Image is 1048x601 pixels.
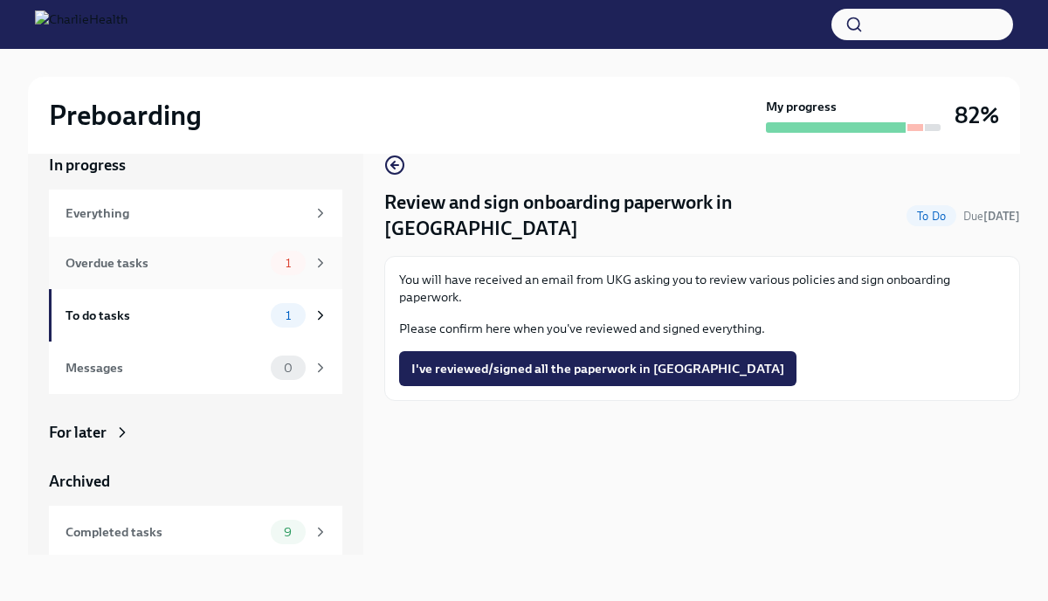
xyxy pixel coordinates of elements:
a: Completed tasks9 [49,506,342,558]
a: Overdue tasks1 [49,237,342,289]
strong: My progress [766,98,837,115]
a: Archived [49,471,342,492]
h3: 82% [955,100,999,131]
h4: Review and sign onboarding paperwork in [GEOGRAPHIC_DATA] [384,190,900,242]
span: 0 [273,362,303,375]
p: You will have received an email from UKG asking you to review various policies and sign onboardin... [399,271,1005,306]
span: 1 [275,257,301,270]
span: To Do [907,210,956,223]
strong: [DATE] [983,210,1020,223]
div: Messages [65,358,264,377]
div: Everything [65,204,306,223]
img: CharlieHealth [35,10,128,38]
a: Messages0 [49,342,342,394]
div: Overdue tasks [65,253,264,273]
div: Completed tasks [65,522,264,542]
div: For later [49,422,107,443]
div: To do tasks [65,306,264,325]
a: For later [49,422,342,443]
span: 1 [275,309,301,322]
a: In progress [49,155,342,176]
h2: Preboarding [49,98,202,133]
span: August 22nd, 2025 09:00 [963,208,1020,225]
a: Everything [49,190,342,237]
a: To do tasks1 [49,289,342,342]
span: 9 [273,526,302,539]
button: I've reviewed/signed all the paperwork in [GEOGRAPHIC_DATA] [399,351,796,386]
p: Please confirm here when you've reviewed and signed everything. [399,320,1005,337]
span: I've reviewed/signed all the paperwork in [GEOGRAPHIC_DATA] [411,360,784,377]
span: Due [963,210,1020,223]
